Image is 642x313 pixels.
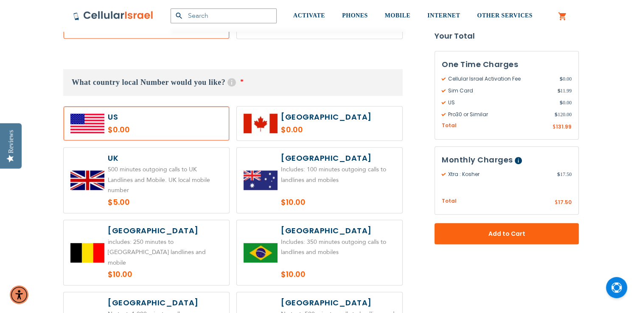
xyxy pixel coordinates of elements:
span: 11.99 [557,87,572,95]
span: Help [227,78,236,87]
span: $ [560,99,563,106]
span: ACTIVATE [293,12,325,19]
span: $ [555,111,558,118]
span: Sim Card [442,87,557,95]
span: INTERNET [427,12,460,19]
span: What country local Number would you like? [72,78,225,87]
span: 120.00 [555,111,572,118]
img: Cellular Israel Logo [73,11,154,21]
span: Total [442,197,457,205]
span: 0.00 [560,75,572,83]
span: Xtra : Kosher [442,170,557,178]
div: Accessibility Menu [10,285,28,304]
span: Pro30 or Similar [442,111,555,118]
input: Search [171,8,277,23]
span: 17.50 [558,198,572,206]
div: Reviews [7,130,15,153]
span: OTHER SERVICES [477,12,533,19]
span: Add to Cart [463,229,551,238]
h3: One Time Charges [442,58,572,71]
span: $ [557,170,560,178]
button: Add to Cart [435,223,579,244]
span: Total [442,122,457,130]
strong: Your Total [435,30,579,42]
span: US [442,99,560,106]
span: MOBILE [385,12,411,19]
span: $ [560,75,563,83]
span: Help [515,157,522,164]
span: 0.00 [560,99,572,106]
span: $ [552,123,556,131]
span: $ [555,199,558,207]
span: 17.50 [557,170,572,178]
span: 131.99 [556,123,572,130]
span: Cellular Israel Activation Fee [442,75,560,83]
span: $ [557,87,560,95]
span: PHONES [342,12,368,19]
span: Monthly Charges [442,154,513,165]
